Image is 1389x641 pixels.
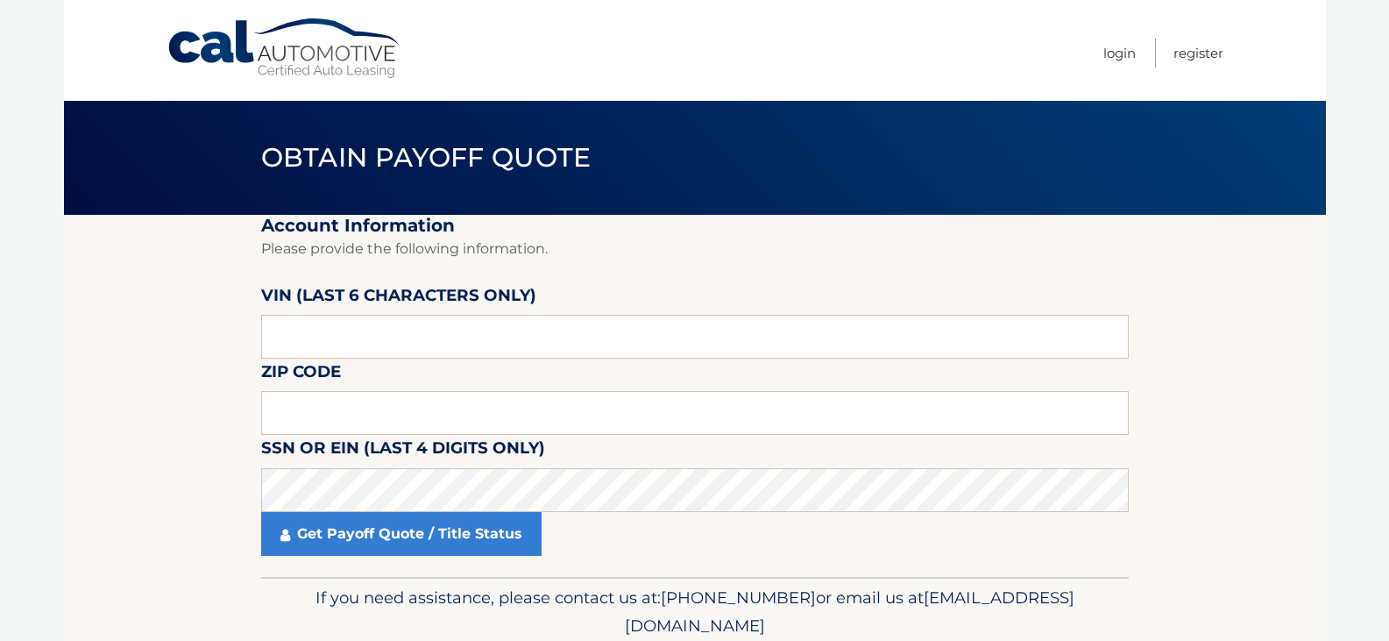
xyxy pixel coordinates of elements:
label: Zip Code [261,359,341,391]
a: Register [1173,39,1223,68]
a: Cal Automotive [167,18,403,80]
label: SSN or EIN (last 4 digits only) [261,435,545,467]
span: Obtain Payoff Quote [261,141,592,174]
a: Login [1103,39,1136,68]
h2: Account Information [261,215,1129,237]
p: If you need assistance, please contact us at: or email us at [273,584,1117,640]
p: Please provide the following information. [261,237,1129,261]
a: Get Payoff Quote / Title Status [261,512,542,556]
span: [PHONE_NUMBER] [661,588,816,608]
label: VIN (last 6 characters only) [261,282,536,315]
